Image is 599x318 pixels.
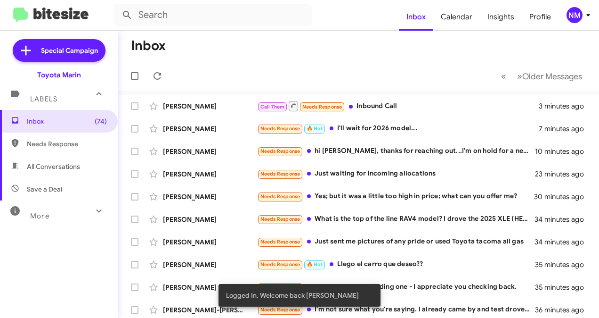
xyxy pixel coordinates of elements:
[567,7,583,23] div: NM
[260,239,300,245] span: Needs Response
[496,67,588,86] nav: Page navigation example
[257,259,535,270] div: Llego el carro que deseo??
[257,304,535,315] div: I'm not sure what you're saying. I already came by and test drove a Highlander and I've been in c...
[114,4,312,26] input: Search
[260,104,285,110] span: Call Them
[307,126,323,132] span: 🔥 Hot
[257,214,535,225] div: What is the top of the line RAV4 model? I drove the 2025 XLE (HEV) - it was a rental while in so ...
[535,192,591,201] div: 30 minutes ago
[163,283,257,292] div: [PERSON_NAME]
[260,261,300,268] span: Needs Response
[163,147,257,156] div: [PERSON_NAME]
[95,117,107,126] span: (74)
[260,193,300,200] span: Needs Response
[27,184,62,194] span: Save a Deal
[163,169,257,179] div: [PERSON_NAME]
[539,101,591,111] div: 3 minutes ago
[260,148,300,154] span: Needs Response
[399,3,433,31] a: Inbox
[535,237,591,247] div: 34 minutes ago
[517,70,522,82] span: »
[535,260,591,269] div: 35 minutes ago
[30,212,49,220] span: More
[307,261,323,268] span: 🔥 Hot
[163,101,257,111] div: [PERSON_NAME]
[163,192,257,201] div: [PERSON_NAME]
[535,283,591,292] div: 35 minutes ago
[501,70,506,82] span: «
[163,305,257,315] div: [PERSON_NAME]-[PERSON_NAME]
[27,139,107,149] span: Needs Response
[163,215,257,224] div: [PERSON_NAME]
[260,216,300,222] span: Needs Response
[27,162,80,171] span: All Conversations
[480,3,522,31] a: Insights
[535,147,591,156] div: 10 minutes ago
[539,124,591,134] div: 7 minutes ago
[535,305,591,315] div: 36 minutes ago
[163,260,257,269] div: [PERSON_NAME]
[163,124,257,134] div: [PERSON_NAME]
[37,70,81,80] div: Toyota Marin
[511,67,588,86] button: Next
[13,39,105,62] a: Special Campaign
[535,215,591,224] div: 34 minutes ago
[163,237,257,247] div: [PERSON_NAME]
[433,3,480,31] a: Calendar
[522,71,582,82] span: Older Messages
[559,7,589,23] button: NM
[257,191,535,202] div: Yes; but it was a little too high in price; what can you offer me?
[257,123,539,134] div: I'll wait for 2026 model...
[41,46,98,55] span: Special Campaign
[257,282,535,293] div: Hey we ended up finding one - I appreciate you checking back.
[535,169,591,179] div: 23 minutes ago
[131,38,166,53] h1: Inbox
[257,146,535,157] div: hi [PERSON_NAME], thanks for reaching out...I'm on hold for a new car for the time being. Thank you!
[226,291,359,300] span: Logged In. Welcome back [PERSON_NAME]
[257,100,539,112] div: Inbound Call
[302,104,342,110] span: Needs Response
[495,67,512,86] button: Previous
[257,236,535,247] div: Just sent me pictures of any pride or used Toyota tacoma all gas
[260,126,300,132] span: Needs Response
[257,168,535,179] div: Just waiting for incoming allocations
[522,3,559,31] a: Profile
[30,95,57,103] span: Labels
[260,171,300,177] span: Needs Response
[27,117,107,126] span: Inbox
